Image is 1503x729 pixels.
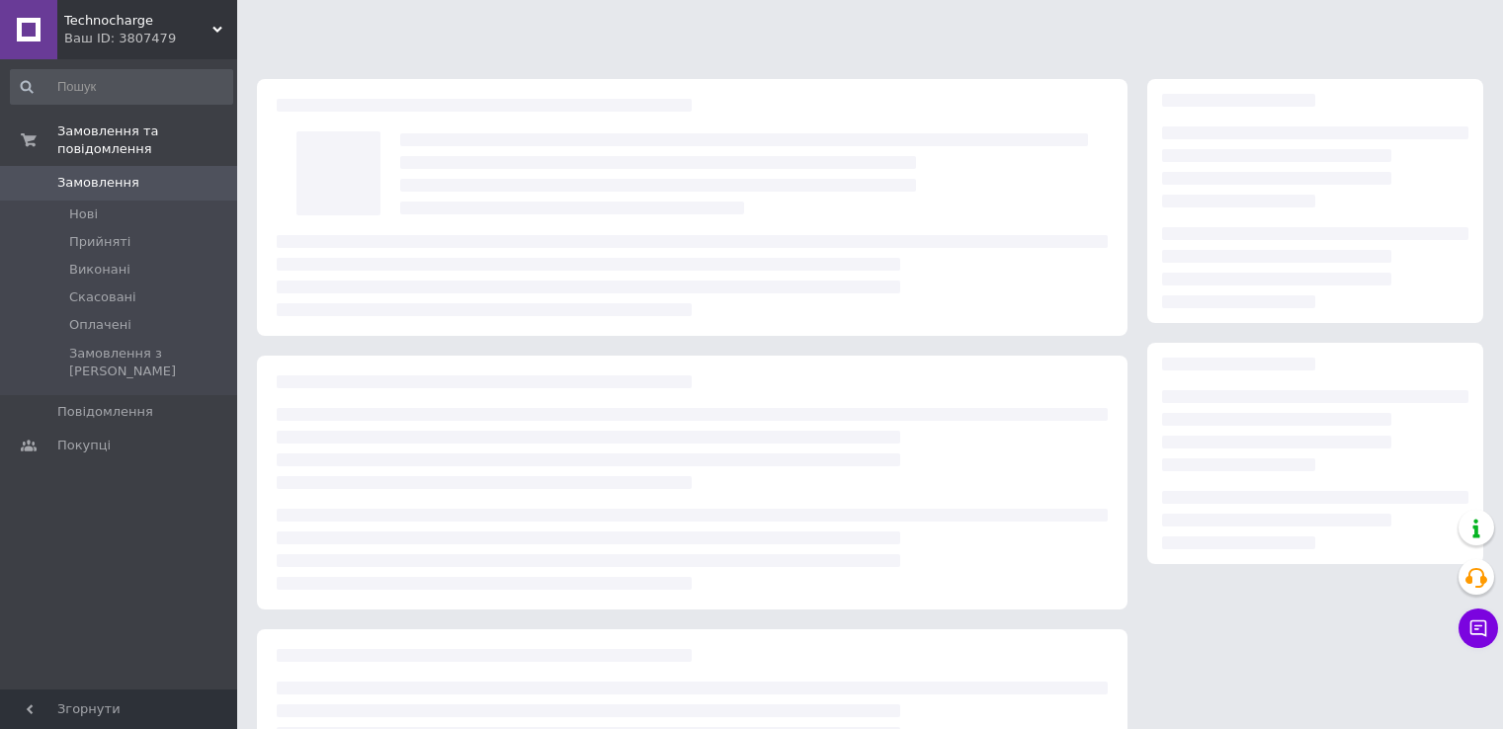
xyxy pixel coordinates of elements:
span: Повідомлення [57,403,153,421]
span: Скасовані [69,288,136,306]
span: Прийняті [69,233,130,251]
span: Нові [69,205,98,223]
span: Оплачені [69,316,131,334]
button: Чат з покупцем [1459,608,1498,648]
span: Замовлення з [PERSON_NAME] [69,345,231,380]
span: Technocharge [64,12,212,30]
div: Ваш ID: 3807479 [64,30,237,47]
span: Покупці [57,437,111,454]
span: Замовлення та повідомлення [57,122,237,158]
input: Пошук [10,69,233,105]
span: Замовлення [57,174,139,192]
span: Виконані [69,261,130,279]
